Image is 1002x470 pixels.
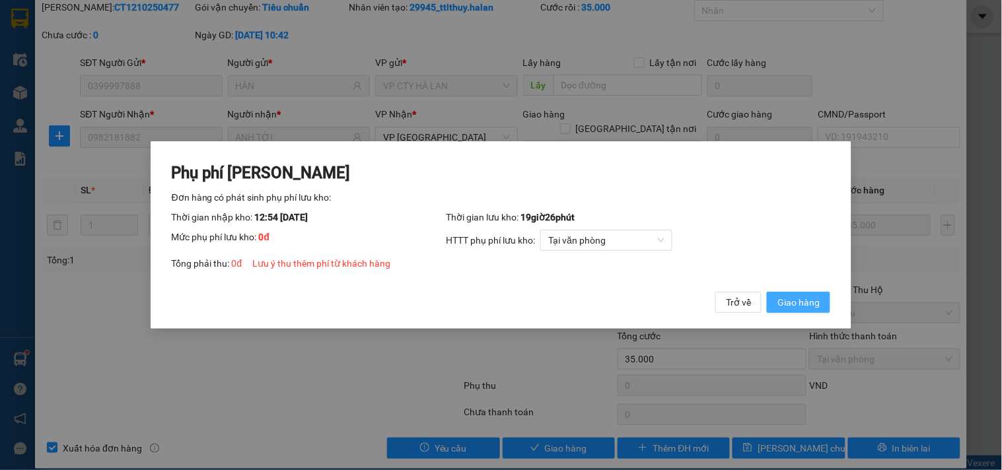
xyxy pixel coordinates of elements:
[255,212,308,222] span: 12:54 [DATE]
[172,210,447,224] div: Thời gian nhập kho:
[520,212,575,222] span: 19 giờ 26 phút
[172,164,351,182] span: Phụ phí [PERSON_NAME]
[548,230,664,250] span: Tại văn phòng
[446,230,830,251] div: HTTT phụ phí lưu kho:
[172,256,831,271] div: Tổng phải thu:
[172,190,831,205] div: Đơn hàng có phát sinh phụ phí lưu kho:
[767,292,830,313] button: Giao hàng
[232,258,242,269] span: 0 đ
[446,210,830,224] div: Thời gian lưu kho:
[726,295,751,310] span: Trở về
[259,232,270,242] span: 0 đ
[172,230,447,251] div: Mức phụ phí lưu kho:
[715,292,762,313] button: Trở về
[252,258,390,269] span: Lưu ý thu thêm phí từ khách hàng
[777,295,820,310] span: Giao hàng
